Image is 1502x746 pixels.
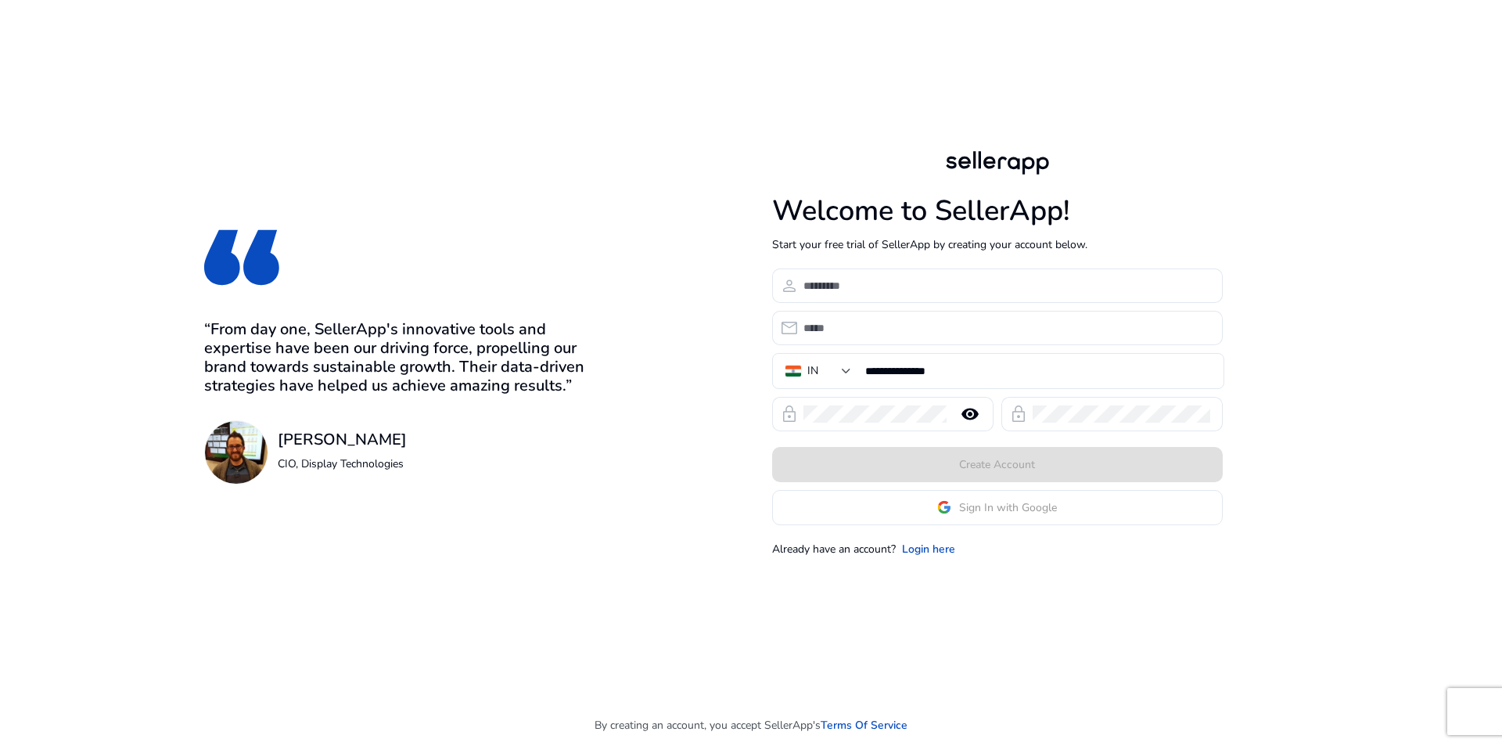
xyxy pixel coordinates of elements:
[821,717,907,733] a: Terms Of Service
[780,276,799,295] span: person
[780,319,799,337] span: email
[807,362,818,380] div: IN
[278,431,407,449] h3: [PERSON_NAME]
[1009,405,1028,423] span: lock
[772,236,1223,253] p: Start your free trial of SellerApp by creating your account below.
[951,405,989,423] mat-icon: remove_red_eye
[902,541,955,557] a: Login here
[780,405,799,423] span: lock
[772,541,896,557] p: Already have an account?
[278,456,407,472] p: CIO, Display Technologies
[204,320,605,395] h3: “From day one, SellerApp's innovative tools and expertise have been our driving force, propelling...
[772,194,1223,228] h1: Welcome to SellerApp!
